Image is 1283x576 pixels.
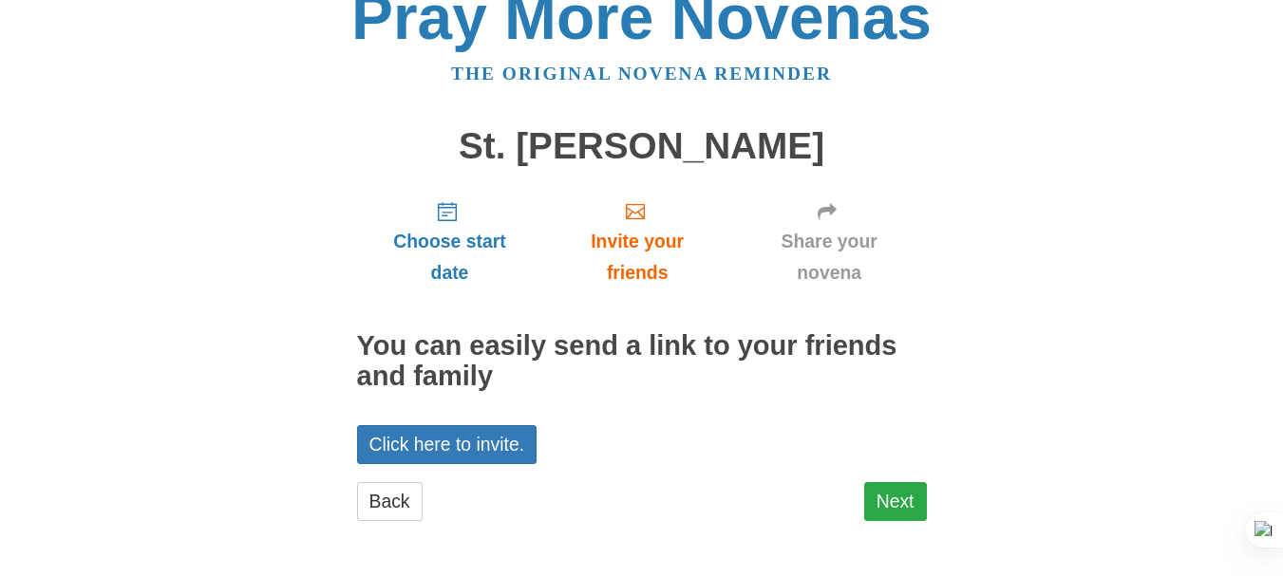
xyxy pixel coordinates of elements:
h2: You can easily send a link to your friends and family [357,331,927,392]
a: Back [357,482,423,521]
a: Choose start date [357,185,543,298]
span: Choose start date [376,226,524,288]
h1: St. [PERSON_NAME] [357,126,927,167]
a: Invite your friends [542,185,731,298]
a: The original novena reminder [451,64,832,84]
span: Invite your friends [561,226,712,288]
span: Share your novena [751,226,908,288]
a: Share your novena [732,185,927,298]
a: Next [864,482,927,521]
a: Click here to invite. [357,425,538,464]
